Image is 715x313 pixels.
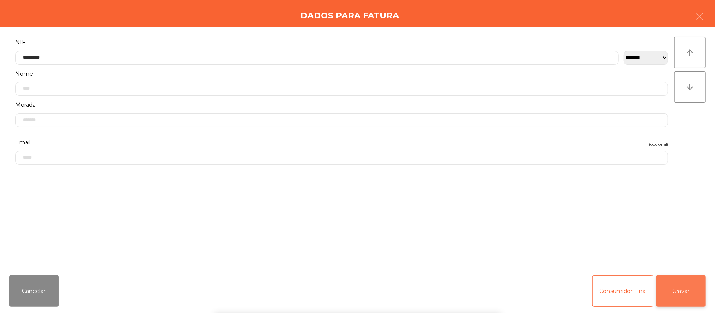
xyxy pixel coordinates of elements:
span: NIF [15,37,26,48]
span: Nome [15,69,33,79]
button: arrow_downward [674,71,706,103]
span: (opcional) [649,140,668,148]
button: arrow_upward [674,37,706,68]
span: Email [15,137,31,148]
span: Morada [15,100,36,110]
i: arrow_upward [685,48,695,57]
i: arrow_downward [685,82,695,92]
h4: Dados para Fatura [300,10,399,22]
